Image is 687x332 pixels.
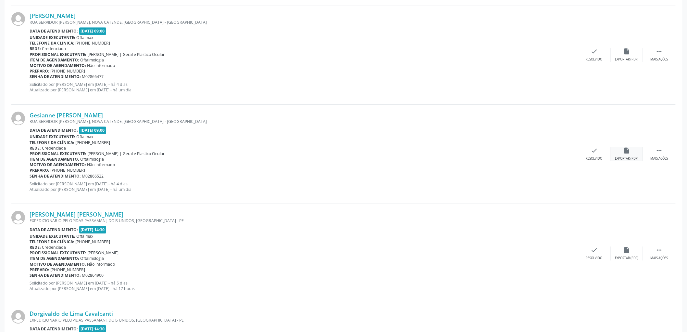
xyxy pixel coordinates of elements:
[30,20,578,25] div: RUA SERVIDOR [PERSON_NAME], NOVA CATENDE, [GEOGRAPHIC_DATA] - [GEOGRAPHIC_DATA]
[30,28,78,34] b: Data de atendimento:
[42,46,66,51] span: Credenciada
[11,211,25,224] img: img
[30,317,578,323] div: EXPEDICIONARIO PELOPIDAS PASSAMANI, DOIS UNIDOS, [GEOGRAPHIC_DATA] - PE
[30,74,81,79] b: Senha de atendimento:
[30,35,75,40] b: Unidade executante:
[30,156,79,162] b: Item de agendamento:
[591,246,598,254] i: check
[42,145,66,151] span: Credenciada
[30,12,76,19] a: [PERSON_NAME]
[30,245,41,250] b: Rede:
[30,52,86,57] b: Profissional executante:
[88,151,165,156] span: [PERSON_NAME] | Geral e Plastico Ocular
[615,57,639,62] div: Exportar (PDF)
[30,250,86,256] b: Profissional executante:
[79,226,106,233] span: [DATE] 14:30
[30,134,75,139] b: Unidade executante:
[651,256,668,260] div: Mais ações
[30,211,123,218] a: [PERSON_NAME] [PERSON_NAME]
[30,167,49,173] b: Preparo:
[30,145,41,151] b: Rede:
[30,140,74,145] b: Telefone da clínica:
[77,35,94,40] span: Oftalmax
[623,147,631,154] i: insert_drive_file
[656,48,663,55] i: 
[87,261,115,267] span: Não informado
[651,57,668,62] div: Mais ações
[30,112,103,119] a: Gesianne [PERSON_NAME]
[30,261,86,267] b: Motivo de agendamento:
[30,173,81,179] b: Senha de atendimento:
[51,267,85,272] span: [PHONE_NUMBER]
[51,167,85,173] span: [PHONE_NUMBER]
[30,280,578,291] p: Solicitado por [PERSON_NAME] em [DATE] - há 5 dias Atualizado por [PERSON_NAME] em [DATE] - há 17...
[79,126,106,134] span: [DATE] 09:00
[77,134,94,139] span: Oftalmax
[30,256,79,261] b: Item de agendamento:
[656,246,663,254] i: 
[591,48,598,55] i: check
[11,112,25,125] img: img
[30,63,86,68] b: Motivo de agendamento:
[77,233,94,239] span: Oftalmax
[30,40,74,46] b: Telefone da clínica:
[30,127,78,133] b: Data de atendimento:
[82,173,104,179] span: M02866522
[30,233,75,239] b: Unidade executante:
[30,119,578,124] div: RUA SERVIDOR [PERSON_NAME], NOVA CATENDE, [GEOGRAPHIC_DATA] - [GEOGRAPHIC_DATA]
[586,256,603,260] div: Resolvido
[30,151,86,156] b: Profissional executante:
[76,239,110,245] span: [PHONE_NUMBER]
[30,162,86,167] b: Motivo de agendamento:
[30,218,578,223] div: EXPEDICIONARIO PELOPIDAS PASSAMANI, DOIS UNIDOS, [GEOGRAPHIC_DATA] - PE
[42,245,66,250] span: Credenciada
[51,68,85,74] span: [PHONE_NUMBER]
[87,63,115,68] span: Não informado
[76,40,110,46] span: [PHONE_NUMBER]
[81,156,104,162] span: Oftalmologia
[79,27,106,35] span: [DATE] 09:00
[76,140,110,145] span: [PHONE_NUMBER]
[11,310,25,324] img: img
[30,57,79,63] b: Item de agendamento:
[88,52,165,57] span: [PERSON_NAME] | Geral e Plastico Ocular
[586,156,603,161] div: Resolvido
[82,272,104,278] span: M02864900
[30,227,78,232] b: Data de atendimento:
[30,326,78,332] b: Data de atendimento:
[30,267,49,272] b: Preparo:
[623,246,631,254] i: insert_drive_file
[30,310,113,317] a: Dorgivaldo de Lima Cavalcanti
[615,256,639,260] div: Exportar (PDF)
[87,162,115,167] span: Não informado
[656,147,663,154] i: 
[30,82,578,93] p: Solicitado por [PERSON_NAME] em [DATE] - há 4 dias Atualizado por [PERSON_NAME] em [DATE] - há um...
[623,48,631,55] i: insert_drive_file
[11,12,25,26] img: img
[81,256,104,261] span: Oftalmologia
[81,57,104,63] span: Oftalmologia
[88,250,119,256] span: [PERSON_NAME]
[30,239,74,245] b: Telefone da clínica:
[586,57,603,62] div: Resolvido
[615,156,639,161] div: Exportar (PDF)
[30,272,81,278] b: Senha de atendimento:
[651,156,668,161] div: Mais ações
[591,147,598,154] i: check
[30,46,41,51] b: Rede:
[30,68,49,74] b: Preparo:
[30,181,578,192] p: Solicitado por [PERSON_NAME] em [DATE] - há 4 dias Atualizado por [PERSON_NAME] em [DATE] - há um...
[82,74,104,79] span: M02866477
